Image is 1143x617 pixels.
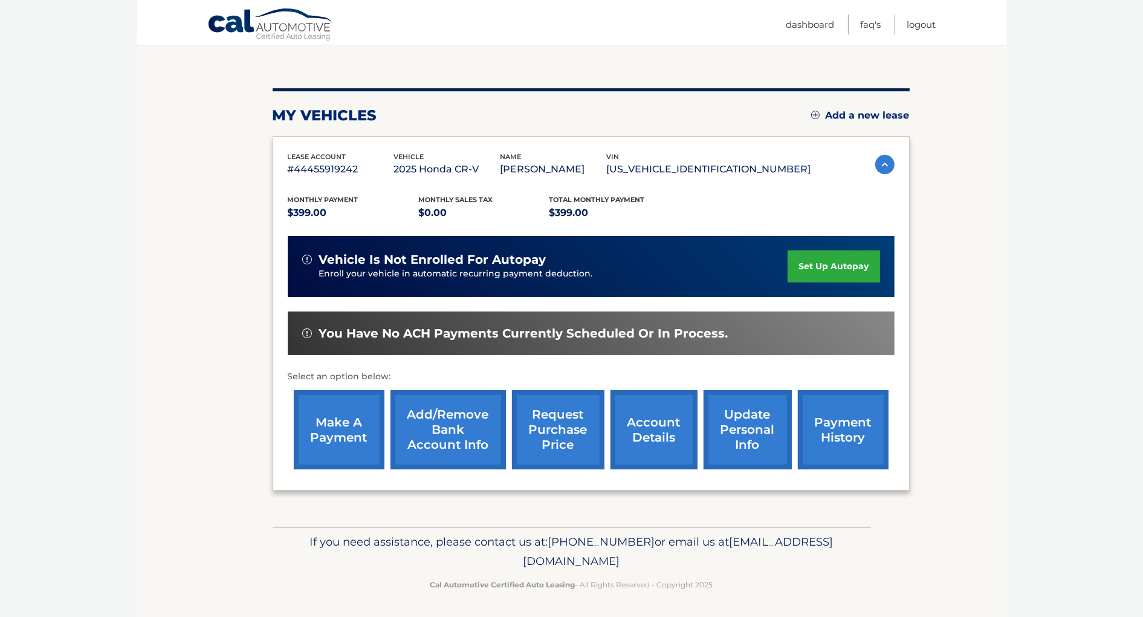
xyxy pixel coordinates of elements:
[394,161,500,178] p: 2025 Honda CR-V
[280,532,863,571] p: If you need assistance, please contact us at: or email us at
[319,267,788,281] p: Enroll your vehicle in automatic recurring payment deduction.
[549,195,645,204] span: Total Monthly Payment
[288,204,419,221] p: $399.00
[861,15,881,34] a: FAQ's
[798,390,889,469] a: payment history
[394,152,424,161] span: vehicle
[875,155,895,174] img: accordion-active.svg
[288,161,394,178] p: #44455919242
[273,106,377,125] h2: my vehicles
[907,15,936,34] a: Logout
[548,535,655,549] span: [PHONE_NUMBER]
[288,370,895,384] p: Select an option below:
[512,390,604,469] a: request purchase price
[523,535,834,568] span: [EMAIL_ADDRESS][DOMAIN_NAME]
[207,8,334,43] a: Cal Automotive
[288,152,346,161] span: lease account
[319,326,728,341] span: You have no ACH payments currently scheduled or in process.
[500,161,607,178] p: [PERSON_NAME]
[288,195,358,204] span: Monthly Payment
[811,109,910,122] a: Add a new lease
[549,204,681,221] p: $399.00
[418,195,493,204] span: Monthly sales Tax
[302,255,312,264] img: alert-white.svg
[280,578,863,591] p: - All Rights Reserved - Copyright 2025
[607,152,620,161] span: vin
[302,328,312,338] img: alert-white.svg
[811,111,820,119] img: add.svg
[390,390,506,469] a: Add/Remove bank account info
[430,580,575,589] strong: Cal Automotive Certified Auto Leasing
[786,15,835,34] a: Dashboard
[788,250,879,282] a: set up autopay
[610,390,698,469] a: account details
[294,390,384,469] a: make a payment
[500,152,522,161] span: name
[319,252,546,267] span: vehicle is not enrolled for autopay
[607,161,811,178] p: [US_VEHICLE_IDENTIFICATION_NUMBER]
[418,204,549,221] p: $0.00
[704,390,792,469] a: update personal info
